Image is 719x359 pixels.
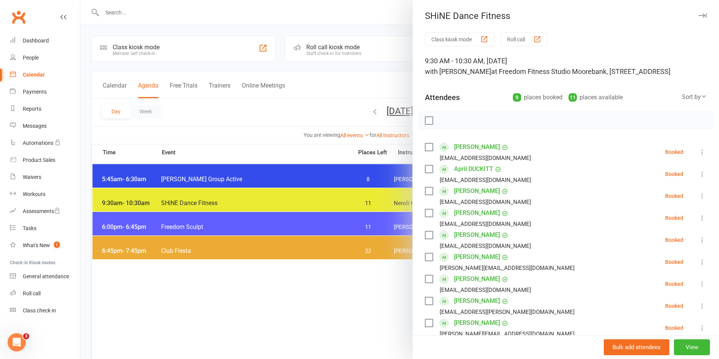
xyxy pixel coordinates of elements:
[10,203,80,220] a: Assessments
[501,32,548,46] button: Roll call
[682,92,707,102] div: Sort by
[665,149,683,155] div: Booked
[8,333,26,351] iframe: Intercom live chat
[425,56,707,77] div: 9:30 AM - 10:30 AM, [DATE]
[440,307,575,317] div: [EMAIL_ADDRESS][PERSON_NAME][DOMAIN_NAME]
[10,152,80,169] a: Product Sales
[569,92,623,103] div: places available
[23,174,41,180] div: Waivers
[665,303,683,309] div: Booked
[23,38,49,44] div: Dashboard
[513,93,521,102] div: 9
[23,208,60,214] div: Assessments
[10,220,80,237] a: Tasks
[23,89,47,95] div: Payments
[454,273,500,285] a: [PERSON_NAME]
[440,329,575,339] div: [PERSON_NAME][EMAIL_ADDRESS][DOMAIN_NAME]
[23,157,55,163] div: Product Sales
[454,163,493,175] a: April DUCKITT
[513,92,562,103] div: places booked
[23,191,45,197] div: Workouts
[674,339,710,355] button: View
[425,67,491,75] span: with [PERSON_NAME]
[413,11,719,21] div: SHiNE Dance Fitness
[23,242,50,248] div: What's New
[10,237,80,254] a: What's New1
[454,229,500,241] a: [PERSON_NAME]
[23,72,45,78] div: Calendar
[10,285,80,302] a: Roll call
[440,285,531,295] div: [EMAIL_ADDRESS][DOMAIN_NAME]
[491,67,670,75] span: at Freedom Fitness Studio Moorebank, [STREET_ADDRESS]
[10,118,80,135] a: Messages
[10,169,80,186] a: Waivers
[454,317,500,329] a: [PERSON_NAME]
[665,171,683,177] div: Booked
[665,259,683,265] div: Booked
[440,219,531,229] div: [EMAIL_ADDRESS][DOMAIN_NAME]
[569,93,577,102] div: 11
[454,185,500,197] a: [PERSON_NAME]
[23,123,47,129] div: Messages
[10,32,80,49] a: Dashboard
[23,290,41,296] div: Roll call
[10,83,80,100] a: Payments
[10,135,80,152] a: Automations
[454,251,500,263] a: [PERSON_NAME]
[665,193,683,199] div: Booked
[604,339,669,355] button: Bulk add attendees
[454,141,500,153] a: [PERSON_NAME]
[454,295,500,307] a: [PERSON_NAME]
[440,263,575,273] div: [PERSON_NAME][EMAIL_ADDRESS][DOMAIN_NAME]
[23,140,53,146] div: Automations
[10,268,80,285] a: General attendance kiosk mode
[10,100,80,118] a: Reports
[425,32,495,46] button: Class kiosk mode
[440,153,531,163] div: [EMAIL_ADDRESS][DOMAIN_NAME]
[10,66,80,83] a: Calendar
[440,197,531,207] div: [EMAIL_ADDRESS][DOMAIN_NAME]
[665,215,683,221] div: Booked
[23,307,56,314] div: Class check-in
[23,106,41,112] div: Reports
[23,225,36,231] div: Tasks
[440,175,531,185] div: [EMAIL_ADDRESS][DOMAIN_NAME]
[10,186,80,203] a: Workouts
[665,237,683,243] div: Booked
[23,55,39,61] div: People
[23,273,69,279] div: General attendance
[454,207,500,219] a: [PERSON_NAME]
[10,49,80,66] a: People
[23,333,29,339] span: 3
[665,281,683,287] div: Booked
[425,92,460,103] div: Attendees
[54,241,60,248] span: 1
[9,8,28,27] a: Clubworx
[665,325,683,331] div: Booked
[440,241,531,251] div: [EMAIL_ADDRESS][DOMAIN_NAME]
[10,302,80,319] a: Class kiosk mode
